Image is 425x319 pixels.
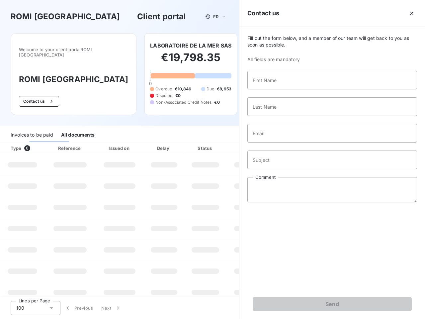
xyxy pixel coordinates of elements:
[247,124,417,143] input: placeholder
[19,96,59,107] button: Contact us
[11,128,53,142] div: Invoices to be paid
[19,73,128,85] h3: ROMI [GEOGRAPHIC_DATA]
[186,145,225,152] div: Status
[247,151,417,169] input: placeholder
[61,128,95,142] div: All documents
[19,47,128,57] span: Welcome to your client portal ROMI [GEOGRAPHIC_DATA]
[247,97,417,116] input: placeholder
[97,145,142,152] div: Issued on
[217,86,231,92] span: €8,953
[145,145,183,152] div: Delay
[247,9,280,18] h5: Contact us
[60,301,97,315] button: Previous
[58,146,81,151] div: Reference
[213,14,218,19] span: FR
[253,297,412,311] button: Send
[7,145,43,152] div: Type
[214,99,219,105] span: €0
[155,93,172,99] span: Disputed
[175,86,191,92] span: €10,846
[150,42,231,50] h6: LABORATOIRE DE LA MER SAS
[228,145,270,152] div: Amount
[137,11,186,23] h3: Client portal
[97,301,125,315] button: Next
[150,51,231,71] h2: €19,798.35
[155,86,172,92] span: Overdue
[149,81,152,86] span: 0
[247,56,417,63] span: All fields are mandatory
[207,86,214,92] span: Due
[11,11,120,23] h3: ROMI [GEOGRAPHIC_DATA]
[24,145,30,151] span: 0
[16,305,24,311] span: 100
[247,35,417,48] span: Fill out the form below, and a member of our team will get back to you as soon as possible.
[247,71,417,89] input: placeholder
[175,93,181,99] span: €0
[155,99,212,105] span: Non-Associated Credit Notes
